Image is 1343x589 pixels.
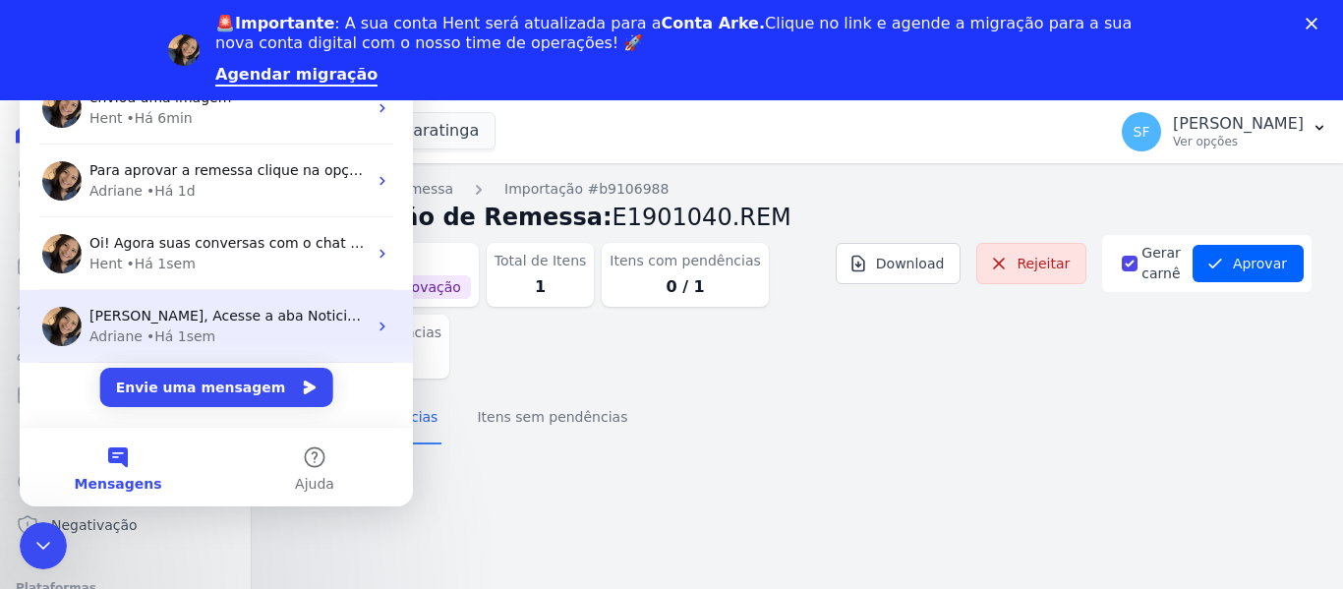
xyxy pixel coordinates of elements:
a: Download [836,243,962,284]
a: Parcelas [8,246,243,285]
dd: 0 / 1 [610,275,760,299]
iframe: Intercom live chat [20,20,413,506]
button: Itens sem pendências [473,393,631,444]
span: E1901040.REM [613,204,791,231]
b: 🚨Importante [215,14,334,32]
div: Adriane [70,307,123,327]
span: [PERSON_NAME], Acesse a aba Noticias e fique por dentro das novidades Hent. Acabamos de postar um... [70,288,1189,304]
a: Agendar migração [215,65,378,87]
div: Hent [70,88,103,109]
img: Profile image for Adriane [168,34,200,66]
dt: Total de Itens [495,251,587,271]
b: Conta Arke. [661,14,765,32]
span: Para aprovar a remessa clique na opção: Aprovar. ; ) [70,143,432,158]
p: [PERSON_NAME] [1173,114,1304,134]
span: Ajuda [275,457,315,471]
button: Ajuda [197,408,393,487]
img: Profile image for Adriane [23,287,62,326]
div: • Há 1sem [107,234,176,255]
iframe: Intercom live chat [20,522,67,569]
div: Adriane [70,161,123,182]
button: Envie uma mensagem [81,348,314,387]
div: • Há 6min [107,88,173,109]
button: SF [PERSON_NAME] Ver opções [1106,104,1343,159]
span: Negativação [51,515,138,535]
img: Profile image for Adriane [23,69,62,108]
img: Profile image for Adriane [23,214,62,254]
nav: Breadcrumb [283,179,1312,200]
a: Lotes [8,289,243,328]
h2: Importação de Remessa: [283,200,1312,235]
label: Gerar carnê [1141,243,1181,284]
dt: Itens com pendências [610,251,760,271]
span: Mensagens [55,457,143,471]
div: : A sua conta Hent será atualizada para a Clique no link e agende a migração para a sua nova cont... [215,14,1143,53]
a: Negativação [8,505,243,545]
div: • Há 1sem [127,307,196,327]
span: Oi! Agora suas conversas com o chat ficam aqui. Clique para falar... [70,215,538,231]
div: Fechar [1306,18,1325,29]
a: Minha Carteira [8,376,243,415]
a: Clientes [8,332,243,372]
div: • Há 1d [127,161,176,182]
button: Aprovar [1193,245,1304,282]
img: Profile image for Adriane [23,142,62,181]
a: Visão Geral [8,159,243,199]
a: Importação #b9106988 [504,179,669,200]
div: Hent [70,234,103,255]
dd: 1 [495,275,587,299]
a: Contratos [8,203,243,242]
p: Ver opções [1173,134,1304,149]
span: enviou uma imagem [70,70,211,86]
a: Transferências [8,419,243,458]
a: Crédito [8,462,243,501]
a: Rejeitar [976,243,1086,284]
span: SF [1134,125,1150,139]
